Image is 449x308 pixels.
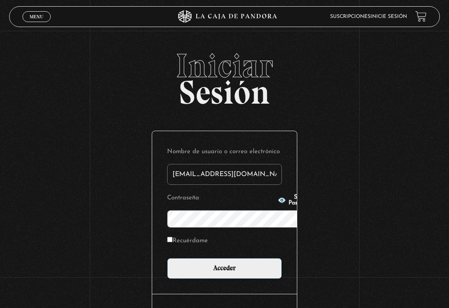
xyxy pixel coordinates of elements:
[30,14,43,19] span: Menu
[330,14,370,19] a: Suscripciones
[27,21,47,27] span: Cerrar
[289,194,313,206] span: Show Password
[415,11,427,22] a: View your shopping cart
[9,49,440,82] span: Iniciar
[370,14,407,19] a: Inicie sesión
[167,146,282,157] label: Nombre de usuario o correo electrónico
[167,192,275,204] label: Contraseña
[167,235,208,246] label: Recuérdame
[278,194,313,206] button: Show Password
[9,49,440,102] h2: Sesión
[167,258,282,279] input: Acceder
[167,237,173,242] input: Recuérdame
